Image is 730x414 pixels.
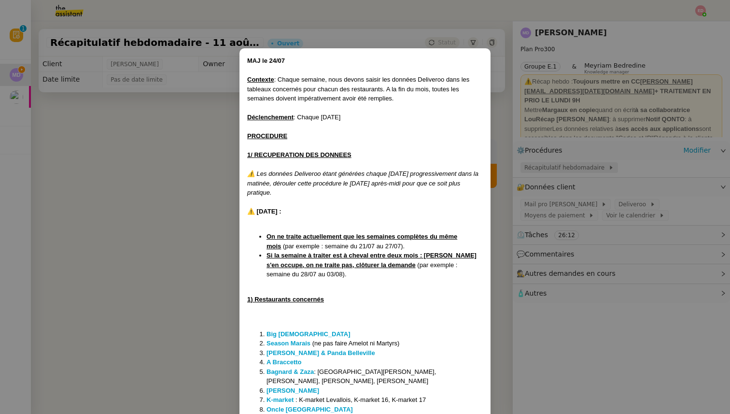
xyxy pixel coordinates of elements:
a: Big [DEMOGRAPHIC_DATA] [267,330,351,338]
a: Season Marais [267,340,310,347]
strong: MAJ le 24/07 [247,57,285,64]
li: : K-market Levallois, K-market 16, K-market 17 [267,395,483,405]
li: (par exemple : semaine du 28/07 au 03/08). [267,251,483,279]
li: (ne pas faire Amelot ni Martyrs) [267,339,483,348]
li: (par exemple : semaine du 21/07 au 27/07). [267,232,483,251]
u: 1/ RECUPERATION DES DONNEES [247,151,351,158]
a: [PERSON_NAME] & Panda Belleville [267,349,375,357]
u: 1) Restaurants concernés [247,296,324,303]
u: Si la semaine à traiter est à cheval entre deux mois : [PERSON_NAME] s'en occupe, on ne traite pa... [267,252,477,269]
div: : Chaque [DATE] [247,113,483,122]
u: On ne traite actuellement que les semaines complètes du même mois [267,233,457,250]
a: K-market [267,396,294,403]
u: Contexte [247,76,274,83]
div: : Chaque semaine, nous devons saisir les données Deliveroo dans les tableaux concernés pour chacu... [247,75,483,103]
a: Bagnard & Zaza [267,368,314,375]
a: [PERSON_NAME] [267,387,319,394]
strong: ⚠️ [DATE] : [247,208,281,215]
u: Déclenchement [247,114,294,121]
li: : [GEOGRAPHIC_DATA][PERSON_NAME], [PERSON_NAME], [PERSON_NAME], [PERSON_NAME] [267,367,483,386]
a: Oncle [GEOGRAPHIC_DATA] [267,406,353,413]
em: ⚠️ Les données Deliveroo étant générées chaque [DATE] progressivement dans la matinée, dérouler c... [247,170,478,196]
u: PROCEDURE [247,132,287,140]
a: A Braccetto [267,358,301,366]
